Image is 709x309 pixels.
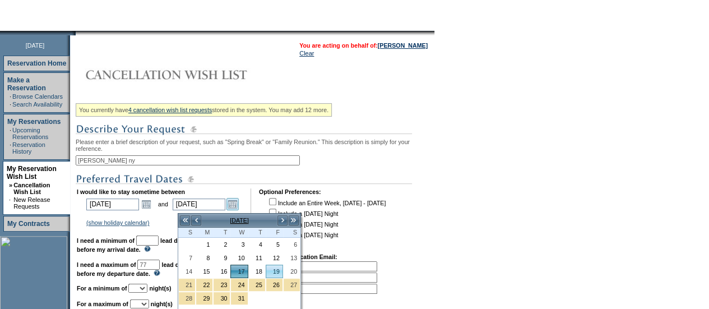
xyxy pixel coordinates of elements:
a: 27 [284,279,300,291]
a: Cancellation Wish List [13,182,50,195]
th: Friday [266,228,283,238]
a: 12 [266,252,282,264]
td: Christmas Holiday [230,278,248,292]
a: New Release Requests [13,196,50,210]
td: · [10,127,11,140]
td: Monday, December 01, 2025 [196,238,213,251]
span: [DATE] [26,42,45,49]
a: 16 [214,265,230,278]
td: New Year's Holiday [196,292,213,305]
td: Saturday, December 13, 2025 [283,251,300,265]
td: 2. [260,273,377,283]
a: 31 [231,292,247,305]
td: Christmas Holiday [248,278,266,292]
a: 19 [266,265,282,278]
td: Monday, December 08, 2025 [196,251,213,265]
td: Thursday, December 18, 2025 [248,265,266,278]
td: Monday, December 15, 2025 [196,265,213,278]
a: 23 [214,279,230,291]
a: Reservation Home [7,59,66,67]
a: Open the calendar popup. [226,198,239,210]
td: New Year's Holiday [213,292,230,305]
a: Open the calendar popup. [140,198,152,210]
td: Tuesday, December 16, 2025 [213,265,230,278]
td: Christmas Holiday [266,278,283,292]
b: night(s) [151,301,173,307]
td: Friday, December 19, 2025 [266,265,283,278]
a: My Reservation Wish List [7,165,57,181]
a: 17 [231,265,247,278]
td: [DATE] [202,214,277,227]
td: and [156,196,170,212]
a: 11 [249,252,265,264]
a: 18 [249,265,265,278]
td: Thursday, December 11, 2025 [248,251,266,265]
th: Saturday [283,228,300,238]
b: Optional Preferences: [259,188,321,195]
th: Sunday [178,228,196,238]
td: · [9,196,12,210]
a: 13 [284,252,300,264]
a: 25 [249,279,265,291]
a: < [191,215,202,226]
a: 4 cancellation wish list requests [128,107,212,113]
b: For a minimum of [77,285,127,292]
a: Browse Calendars [12,93,63,100]
td: Saturday, December 20, 2025 [283,265,300,278]
td: · [10,141,11,155]
th: Thursday [248,228,266,238]
b: For a maximum of [77,301,128,307]
a: My Reservations [7,118,61,126]
a: 3 [231,238,247,251]
a: Reservation History [12,141,45,155]
img: questionMark_lightBlue.gif [154,270,160,276]
img: promoShadowLeftCorner.gif [72,31,76,35]
input: Date format: M/D/Y. Shortcut keys: [T] for Today. [UP] or [.] for Next Day. [DOWN] or [,] for Pre... [173,199,225,210]
td: Saturday, December 06, 2025 [283,238,300,251]
a: 29 [196,292,212,305]
a: 4 [249,238,265,251]
a: (show holiday calendar) [86,219,150,226]
b: night(s) [149,285,171,292]
b: » [9,182,12,188]
td: Christmas Holiday [213,278,230,292]
a: 2 [214,238,230,251]
td: Wednesday, December 10, 2025 [230,251,248,265]
td: Sunday, December 14, 2025 [178,265,196,278]
b: I need a minimum of [77,237,135,244]
th: Wednesday [230,228,248,238]
a: Upcoming Reservations [12,127,48,140]
a: 5 [266,238,282,251]
td: Christmas Holiday [178,278,196,292]
td: Thursday, December 04, 2025 [248,238,266,251]
a: 9 [214,252,230,264]
div: You currently have stored in the system. You may add 12 more. [76,103,332,117]
a: 24 [231,279,247,291]
a: My Contracts [7,220,50,228]
td: Christmas Holiday [196,278,213,292]
a: 10 [231,252,247,264]
td: Include an Entire Week, [DATE] - [DATE] Include a [DATE] Night Include a [DATE] Night Include a [... [267,196,386,246]
a: Make a Reservation [7,76,46,92]
td: 3. [260,284,377,294]
td: Christmas Holiday [283,278,300,292]
span: You are acting on behalf of: [299,42,428,49]
input: Date format: M/D/Y. Shortcut keys: [T] for Today. [UP] or [.] for Next Day. [DOWN] or [,] for Pre... [86,199,139,210]
td: Sunday, December 07, 2025 [178,251,196,265]
a: Clear [299,50,314,57]
td: Wednesday, December 03, 2025 [230,238,248,251]
a: 8 [196,252,212,264]
a: 20 [284,265,300,278]
td: New Year's Holiday [178,292,196,305]
a: Search Availability [12,101,62,108]
a: 15 [196,265,212,278]
td: Tuesday, December 02, 2025 [213,238,230,251]
a: 21 [179,279,195,291]
td: Friday, December 12, 2025 [266,251,283,265]
a: 26 [266,279,282,291]
a: 30 [214,292,230,305]
a: 14 [179,265,195,278]
td: Tuesday, December 09, 2025 [213,251,230,265]
img: Cancellation Wish List [76,63,300,86]
a: 28 [179,292,195,305]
